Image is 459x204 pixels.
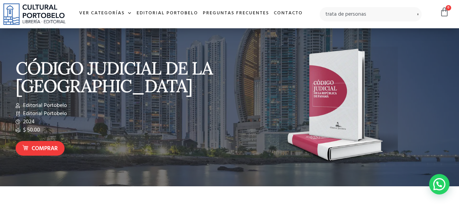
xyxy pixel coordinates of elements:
[440,7,449,17] a: 0
[200,6,271,21] a: Preguntas frecuentes
[21,110,67,118] span: Editorial Portobelo
[21,126,40,134] span: $ 50.00
[32,144,58,153] span: Comprar
[134,6,200,21] a: Editorial Portobelo
[77,6,134,21] a: Ver Categorías
[21,101,67,110] span: Editorial Portobelo
[21,118,35,126] span: 2024
[16,141,65,156] a: Comprar
[16,59,226,95] p: CÓDIGO JUDICIAL DE LA [GEOGRAPHIC_DATA]
[446,5,451,11] span: 0
[320,7,422,21] input: Búsqueda
[271,6,305,21] a: Contacto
